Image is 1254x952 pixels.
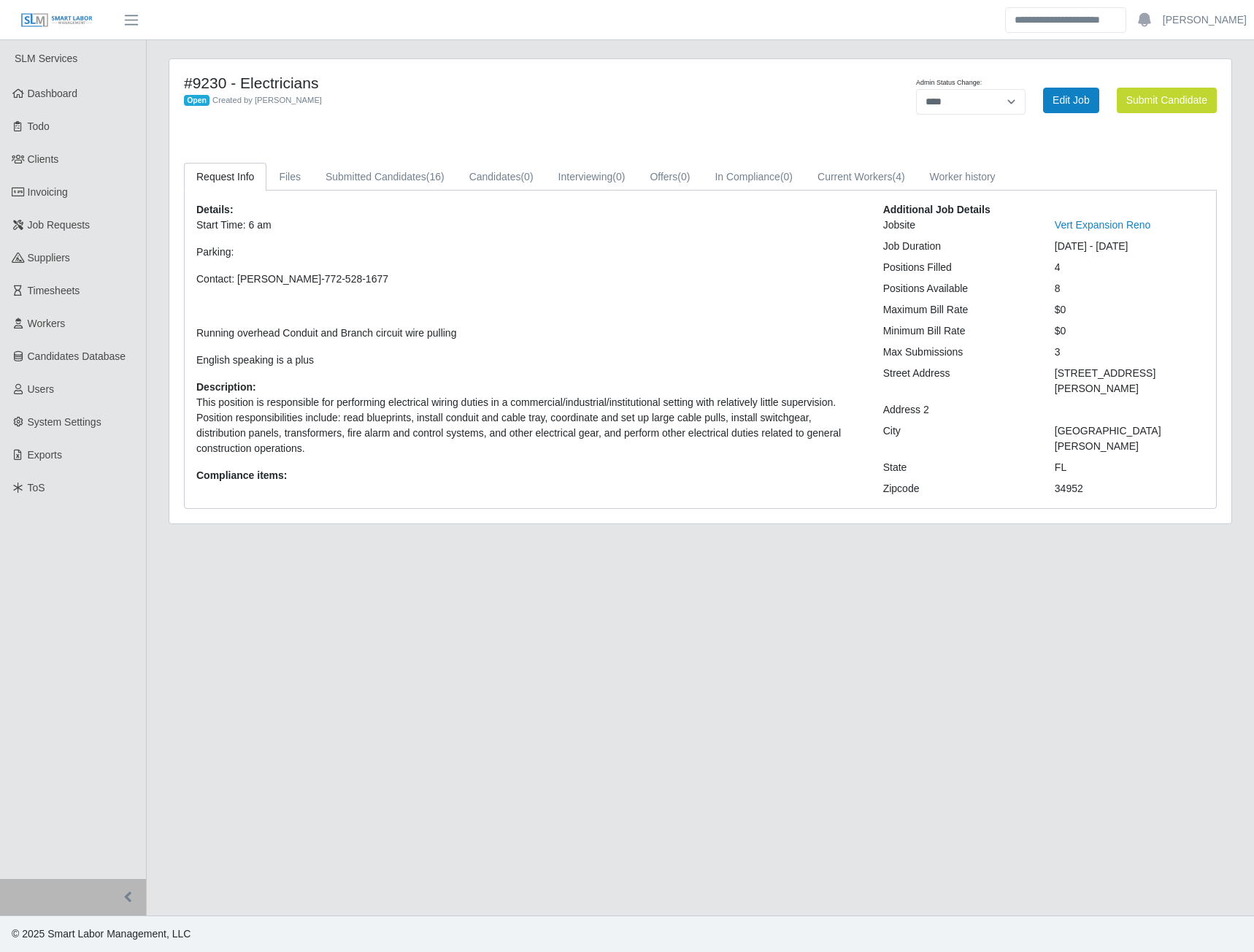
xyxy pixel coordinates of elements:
a: Edit Job [1043,88,1099,113]
div: $0 [1044,302,1215,318]
a: Vert Expansion Reno [1055,219,1151,231]
span: (0) [520,171,533,183]
a: In Compliance [702,163,805,191]
label: Admin Status Change: [916,78,982,88]
div: Address 2 [872,402,1044,418]
span: SLM Services [15,53,77,64]
span: Users [28,383,55,395]
span: Created by [PERSON_NAME] [212,96,322,104]
a: [PERSON_NAME] [1163,12,1247,28]
a: Interviewing [546,163,638,191]
span: (16) [426,171,445,183]
span: Suppliers [28,252,70,264]
div: [STREET_ADDRESS][PERSON_NAME] [1044,366,1215,396]
p: This position is responsible for performing electrical wiring duties in a commercial/industrial/i... [196,395,861,456]
h4: #9230 - Electricians [184,74,777,92]
a: Candidates [457,163,546,191]
div: Street Address [872,366,1044,396]
span: ToS [28,482,45,494]
a: Request Info [184,163,266,191]
span: (0) [780,171,793,183]
div: 4 [1044,260,1215,275]
button: Submit Candidate [1117,88,1217,113]
a: Current Workers [805,163,918,191]
input: Search [1005,7,1126,33]
div: Zipcode [872,481,1044,496]
div: State [872,460,1044,475]
p: English speaking is a plus [196,353,861,368]
p: Start Time: 6 am [196,218,861,233]
span: Todo [28,120,50,132]
span: © 2025 Smart Labor Management, LLC [12,928,191,940]
div: 3 [1044,345,1215,360]
span: Invoicing [28,186,68,198]
span: Timesheets [28,285,80,296]
div: FL [1044,460,1215,475]
div: 34952 [1044,481,1215,496]
span: Clients [28,153,59,165]
div: [GEOGRAPHIC_DATA][PERSON_NAME] [1044,423,1215,454]
div: [DATE] - [DATE] [1044,239,1215,254]
div: Max Submissions [872,345,1044,360]
p: Running overhead Conduit and Branch circuit wire pulling [196,326,861,341]
img: SLM Logo [20,12,93,28]
b: Compliance items: [196,469,287,481]
div: Jobsite [872,218,1044,233]
span: (0) [677,171,690,183]
b: Additional Job Details [883,204,990,215]
span: Exports [28,449,62,461]
b: Description: [196,381,256,393]
span: Job Requests [28,219,91,231]
span: (0) [612,171,625,183]
a: Submitted Candidates [313,163,457,191]
span: Dashboard [28,88,78,99]
span: (4) [892,171,904,183]
div: Positions Available [872,281,1044,296]
span: Workers [28,318,66,329]
div: City [872,423,1044,454]
a: Offers [637,163,702,191]
div: Minimum Bill Rate [872,323,1044,339]
a: Worker history [918,163,1008,191]
div: 8 [1044,281,1215,296]
span: System Settings [28,416,101,428]
span: Open [184,95,209,107]
p: Parking: [196,245,861,260]
p: Contact: [PERSON_NAME]-772-528-1677 [196,272,861,287]
div: Job Duration [872,239,1044,254]
a: Files [266,163,313,191]
div: Maximum Bill Rate [872,302,1044,318]
div: $0 [1044,323,1215,339]
span: Candidates Database [28,350,126,362]
b: Details: [196,204,234,215]
div: Positions Filled [872,260,1044,275]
